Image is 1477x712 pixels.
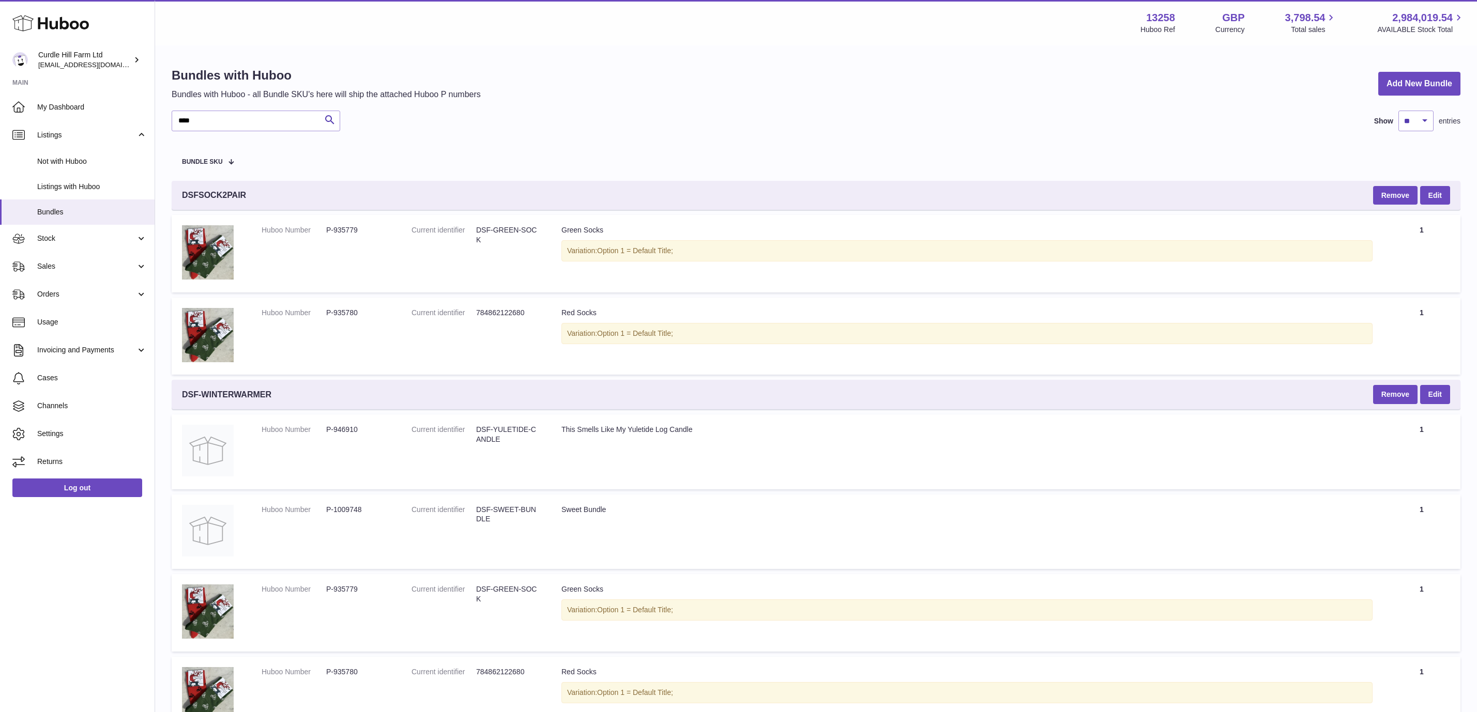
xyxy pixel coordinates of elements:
div: Curdle Hill Farm Ltd [38,50,131,70]
div: Variation: [561,599,1373,621]
td: 1 [1383,414,1460,489]
span: Total sales [1291,25,1337,35]
dd: P-935779 [326,225,391,235]
dd: 784862122680 [476,667,541,677]
img: internalAdmin-13258@internal.huboo.com [12,52,28,68]
div: Variation: [561,240,1373,261]
dd: DSF-GREEN-SOCK [476,584,541,604]
div: Red Socks [561,308,1373,318]
dt: Huboo Number [262,505,326,515]
span: AVAILABLE Stock Total [1377,25,1465,35]
a: Edit [1420,186,1450,205]
div: Red Socks [561,667,1373,677]
td: 1 [1383,494,1460,569]
dt: Current identifier [412,308,476,318]
a: Log out [12,478,142,497]
span: Bundles [37,207,147,217]
img: This Smells Like My Yuletide Log Candle [182,425,234,476]
dd: 784862122680 [476,308,541,318]
dd: P-935780 [326,667,391,677]
span: Option 1 = Default Title; [597,606,673,614]
span: entries [1439,116,1460,126]
dt: Huboo Number [262,225,326,235]
span: Sales [37,261,136,271]
span: 3,798.54 [1285,11,1326,25]
strong: GBP [1222,11,1244,25]
div: Variation: [561,682,1373,703]
p: Bundles with Huboo - all Bundle SKU's here will ship the attached Huboo P numbers [172,89,481,100]
a: Edit [1420,385,1450,404]
span: Option 1 = Default Title; [597,246,673,255]
dt: Huboo Number [262,584,326,594]
img: Green Socks [182,225,234,280]
dt: Current identifier [412,667,476,677]
dt: Current identifier [412,425,476,444]
dt: Huboo Number [262,667,326,677]
label: Show [1374,116,1393,126]
span: Usage [37,317,147,327]
dd: P-935780 [326,308,391,318]
button: Remove [1373,186,1418,205]
img: Red Socks [182,308,234,362]
img: Sweet Bundle [182,505,234,556]
h1: Bundles with Huboo [172,67,481,84]
dt: Huboo Number [262,425,326,435]
div: Currency [1215,25,1245,35]
a: 2,984,019.54 AVAILABLE Stock Total [1377,11,1465,35]
span: Channels [37,401,147,411]
a: Add New Bundle [1378,72,1460,96]
span: Not with Huboo [37,157,147,166]
dt: Current identifier [412,225,476,245]
td: 1 [1383,574,1460,652]
div: Green Socks [561,225,1373,235]
dd: DSF-SWEET-BUNDLE [476,505,541,524]
span: Listings with Huboo [37,182,147,192]
dd: P-935779 [326,584,391,594]
div: Variation: [561,323,1373,344]
dd: DSF-GREEN-SOCK [476,225,541,245]
div: Huboo Ref [1140,25,1175,35]
span: Option 1 = Default Title; [597,688,673,696]
span: Bundle SKU [182,159,223,165]
button: Remove [1373,385,1418,404]
span: Returns [37,457,147,467]
a: 3,798.54 Total sales [1285,11,1337,35]
td: 1 [1383,215,1460,292]
dd: DSF-YULETIDE-CANDLE [476,425,541,444]
div: Sweet Bundle [561,505,1373,515]
dt: Current identifier [412,584,476,604]
div: Green Socks [561,584,1373,594]
span: Cases [37,373,147,383]
span: Orders [37,289,136,299]
span: Invoicing and Payments [37,345,136,355]
div: This Smells Like My Yuletide Log Candle [561,425,1373,435]
span: Settings [37,429,147,439]
span: Option 1 = Default Title; [597,329,673,337]
span: 2,984,019.54 [1392,11,1453,25]
strong: 13258 [1146,11,1175,25]
dd: P-946910 [326,425,391,435]
dd: P-1009748 [326,505,391,515]
span: DSF-WINTERWARMER [182,389,271,400]
span: DSFSOCK2PAIR [182,190,246,201]
img: Green Socks [182,584,234,639]
dt: Huboo Number [262,308,326,318]
td: 1 [1383,298,1460,375]
span: Listings [37,130,136,140]
dt: Current identifier [412,505,476,524]
span: Stock [37,234,136,243]
span: My Dashboard [37,102,147,112]
span: [EMAIL_ADDRESS][DOMAIN_NAME] [38,60,152,69]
